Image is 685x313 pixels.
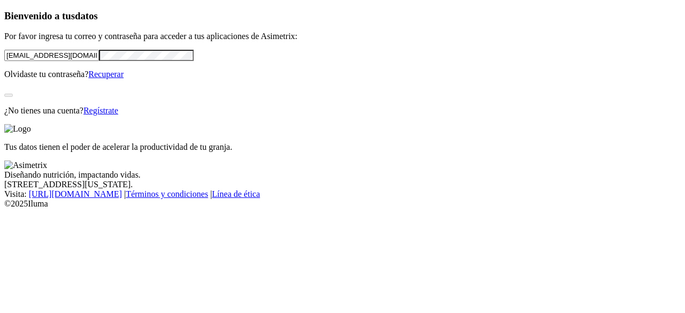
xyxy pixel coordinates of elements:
div: [STREET_ADDRESS][US_STATE]. [4,180,681,189]
p: Tus datos tienen el poder de acelerar la productividad de tu granja. [4,142,681,152]
img: Logo [4,124,31,134]
p: ¿No tienes una cuenta? [4,106,681,116]
a: Recuperar [88,70,124,79]
div: Visita : | | [4,189,681,199]
p: Por favor ingresa tu correo y contraseña para acceder a tus aplicaciones de Asimetrix: [4,32,681,41]
p: Olvidaste tu contraseña? [4,70,681,79]
a: [URL][DOMAIN_NAME] [29,189,122,199]
img: Asimetrix [4,161,47,170]
h3: Bienvenido a tus [4,10,681,22]
a: Términos y condiciones [126,189,208,199]
input: Tu correo [4,50,99,61]
div: Diseñando nutrición, impactando vidas. [4,170,681,180]
a: Regístrate [83,106,118,115]
div: © 2025 Iluma [4,199,681,209]
span: datos [75,10,98,21]
a: Línea de ética [212,189,260,199]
